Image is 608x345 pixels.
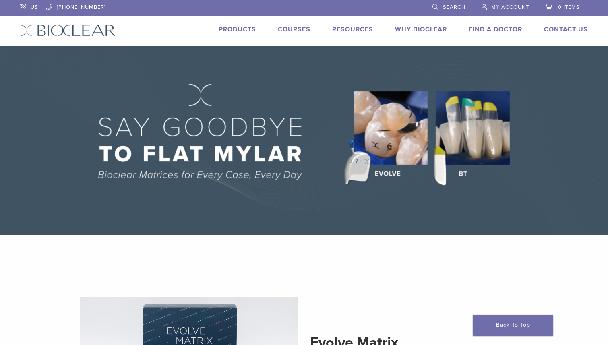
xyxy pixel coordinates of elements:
a: Resources [332,25,373,33]
a: Contact Us [544,25,588,33]
img: Bioclear [20,25,116,36]
a: Products [219,25,256,33]
a: Why Bioclear [395,25,447,33]
span: My Account [491,4,529,10]
a: Courses [278,25,310,33]
a: Back To Top [473,315,553,336]
span: 0 items [558,4,580,10]
a: Find A Doctor [469,25,522,33]
span: Search [443,4,465,10]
